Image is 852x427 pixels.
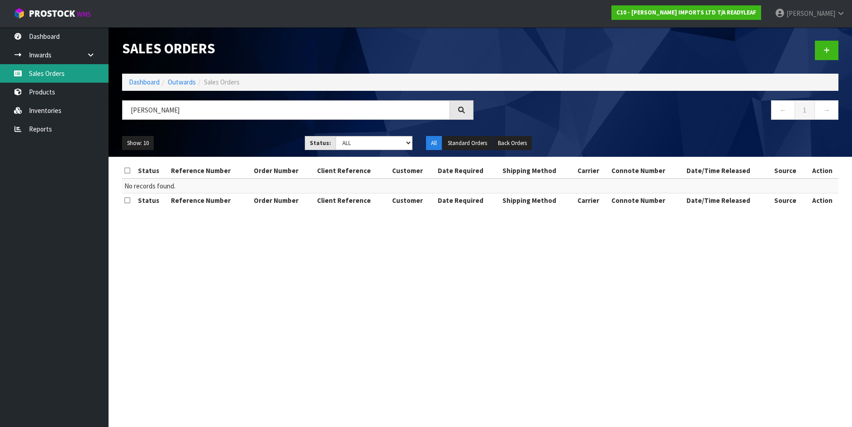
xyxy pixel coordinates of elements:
th: Reference Number [169,164,251,178]
th: Date/Time Released [684,193,772,208]
th: Customer [390,193,435,208]
strong: C10 - [PERSON_NAME] IMPORTS LTD T/A READYLEAF [616,9,756,16]
th: Reference Number [169,193,251,208]
th: Client Reference [315,164,390,178]
th: Customer [390,164,435,178]
button: Back Orders [493,136,532,150]
a: ← [771,100,795,120]
span: Sales Orders [204,78,240,86]
button: Standard Orders [443,136,492,150]
strong: Status: [310,139,331,147]
th: Date Required [435,193,500,208]
th: Date Required [435,164,500,178]
th: Source [772,164,806,178]
span: [PERSON_NAME] [786,9,835,18]
a: Outwards [168,78,196,86]
a: → [814,100,838,120]
th: Connote Number [609,193,684,208]
th: Shipping Method [500,193,575,208]
img: cube-alt.png [14,8,25,19]
a: Dashboard [129,78,160,86]
th: Source [772,193,806,208]
th: Connote Number [609,164,684,178]
th: Order Number [251,193,315,208]
span: ProStock [29,8,75,19]
button: All [426,136,442,150]
th: Order Number [251,164,315,178]
th: Action [806,164,838,178]
nav: Page navigation [487,100,838,122]
button: Show: 10 [122,136,154,150]
small: WMS [77,10,91,19]
a: 1 [795,100,815,120]
h1: Sales Orders [122,41,473,56]
th: Carrier [575,164,609,178]
th: Status [136,193,169,208]
td: No records found. [122,178,838,193]
th: Carrier [575,193,609,208]
th: Shipping Method [500,164,575,178]
th: Status [136,164,169,178]
th: Date/Time Released [684,164,772,178]
th: Action [806,193,838,208]
th: Client Reference [315,193,390,208]
input: Search sales orders [122,100,450,120]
